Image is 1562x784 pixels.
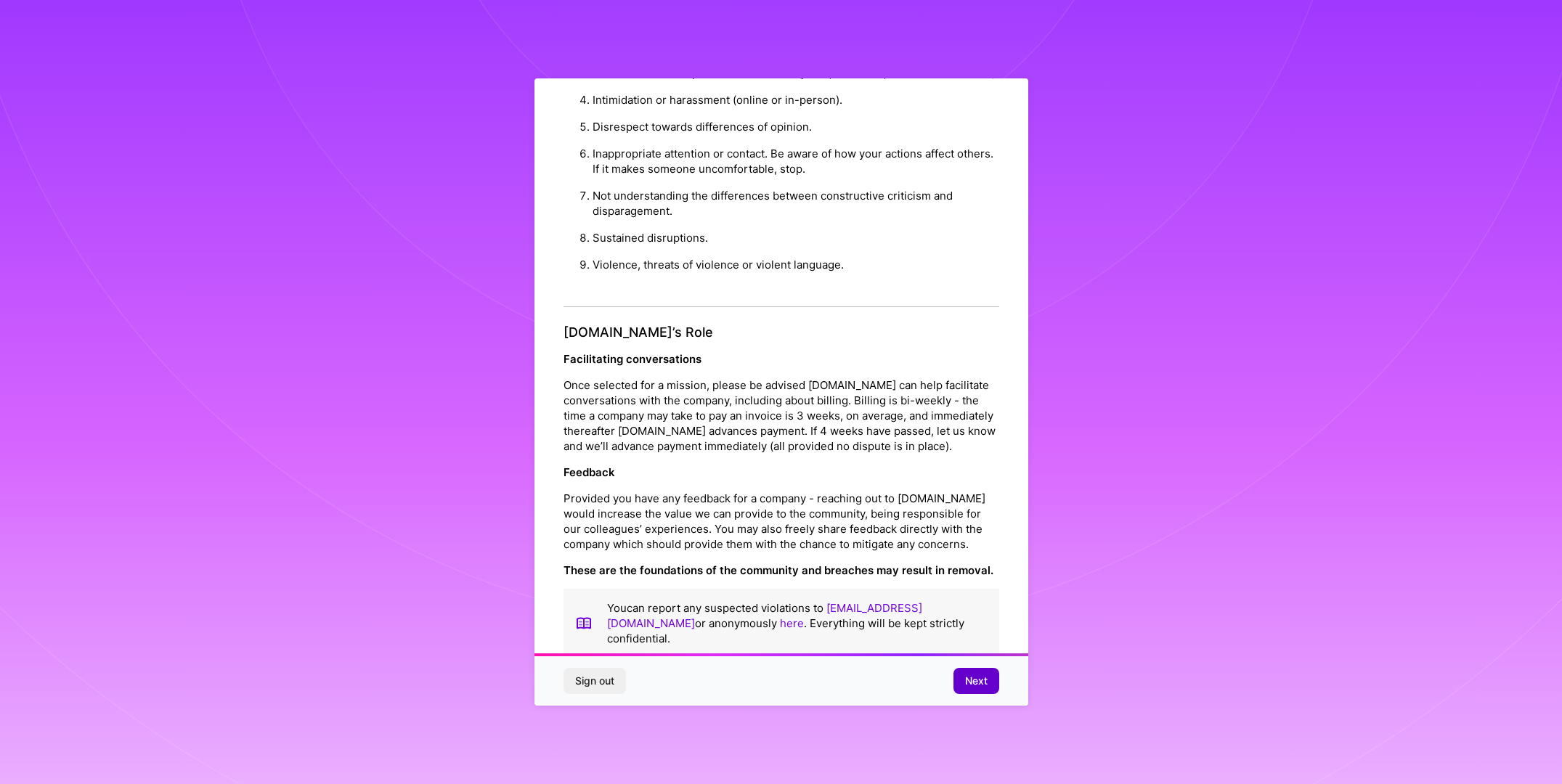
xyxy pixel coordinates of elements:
[607,601,922,630] a: [EMAIL_ADDRESS][DOMAIN_NAME]
[953,668,999,694] button: Next
[564,465,615,479] strong: Feedback
[564,377,999,454] p: Once selected for a mission, please be advised [DOMAIN_NAME] can help facilitate conversations wi...
[593,113,999,140] li: Disrespect towards differences of opinion.
[593,224,999,251] li: Sustained disruptions.
[564,324,999,340] h4: [DOMAIN_NAME]’s Role
[593,251,999,278] li: Violence, threats of violence or violent language.
[593,86,999,113] li: Intimidation or harassment (online or in-person).
[965,674,988,688] span: Next
[593,140,999,182] li: Inappropriate attention or contact. Be aware of how your actions affect others. If it makes someo...
[564,563,993,577] strong: These are the foundations of the community and breaches may result in removal.
[564,491,999,552] p: Provided you have any feedback for a company - reaching out to [DOMAIN_NAME] would increase the v...
[575,600,593,646] img: book icon
[607,600,988,646] p: You can report any suspected violations to or anonymously . Everything will be kept strictly conf...
[564,668,626,694] button: Sign out
[780,616,804,630] a: here
[575,674,614,688] span: Sign out
[593,182,999,224] li: Not understanding the differences between constructive criticism and disparagement.
[564,352,701,366] strong: Facilitating conversations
